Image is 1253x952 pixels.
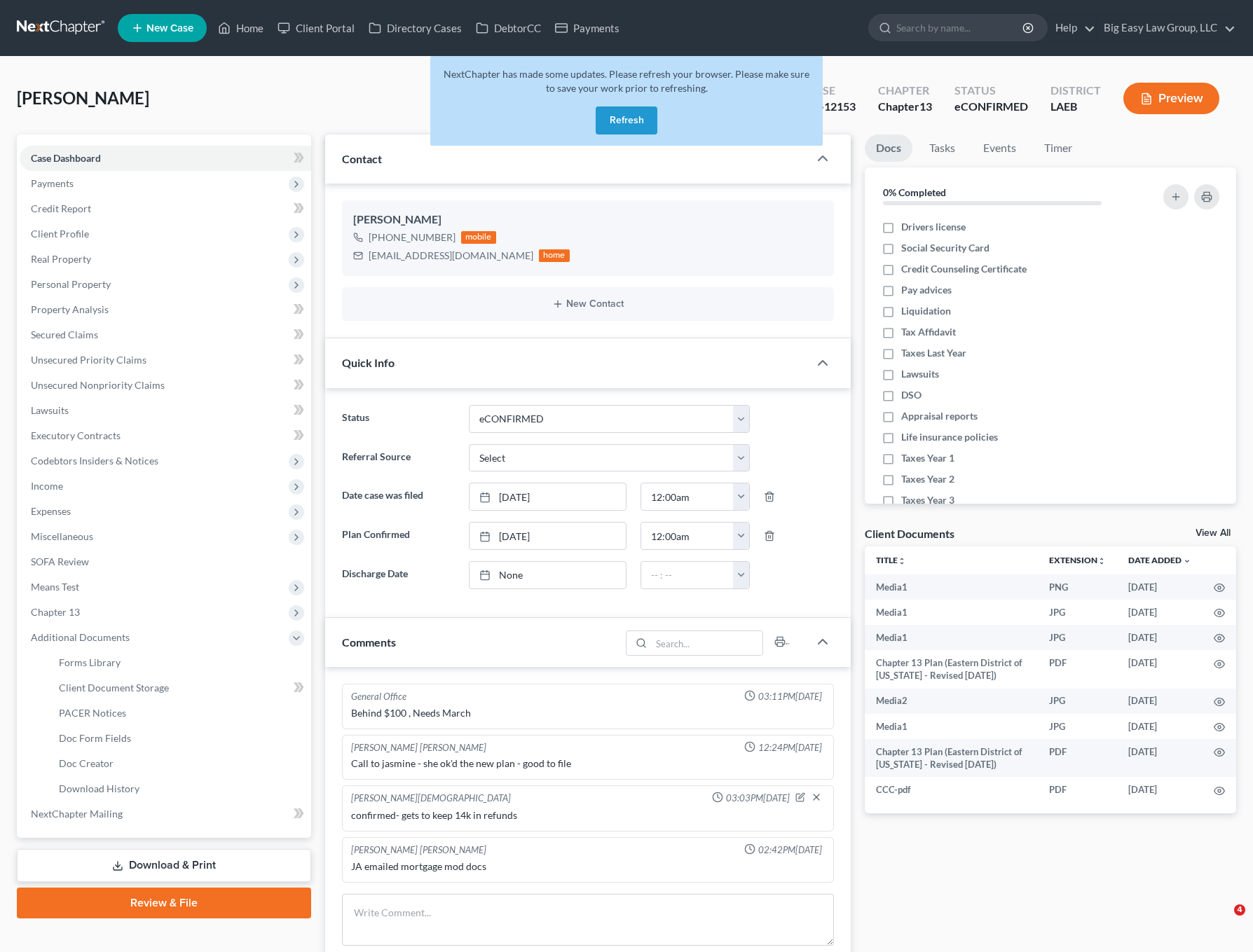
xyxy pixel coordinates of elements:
[1038,689,1117,714] td: JPG
[1038,574,1117,600] td: PNG
[470,562,626,588] a: None
[335,444,462,472] label: Referral Source
[48,776,311,801] a: Download History
[59,757,114,769] span: Doc Creator
[20,549,311,574] a: SOFA Review
[31,303,109,315] span: Property Analysis
[335,561,462,589] label: Discharge Date
[470,523,626,549] a: [DATE]
[865,689,1038,714] td: Media2
[954,83,1028,99] div: Status
[901,367,939,381] span: Lawsuits
[865,600,1038,625] td: Media1
[901,304,951,318] span: Liquidation
[59,707,126,719] span: PACER Notices
[901,220,966,234] span: Drivers license
[865,777,1038,802] td: CCC-pdf
[211,15,271,41] a: Home
[758,843,822,857] span: 02:42PM[DATE]
[1117,689,1203,714] td: [DATE]
[1050,99,1101,115] div: LAEB
[1049,555,1106,565] a: Extensionunfold_more
[539,249,570,262] div: home
[1038,650,1117,689] td: PDF
[878,83,932,99] div: Chapter
[1038,714,1117,739] td: JPG
[59,656,121,668] span: Forms Library
[48,701,311,726] a: PACER Notices
[31,278,111,290] span: Personal Property
[1117,777,1203,802] td: [DATE]
[641,483,734,510] input: -- : --
[1183,557,1191,565] i: expand_more
[20,322,311,347] a: Secured Claims
[901,430,998,444] span: Life insurance policies
[461,231,496,244] div: mobile
[31,202,91,214] span: Credit Report
[20,398,311,423] a: Lawsuits
[1097,15,1235,41] a: Big Easy Law Group, LLC
[1048,15,1095,41] a: Help
[548,15,626,41] a: Payments
[59,782,139,794] span: Download History
[919,99,932,113] span: 13
[351,757,825,771] div: Call to jasmine - she ok'd the new plan - good to file
[362,15,469,41] a: Directory Cases
[901,241,990,255] span: Social Security Card
[31,177,74,189] span: Payments
[865,526,954,541] div: Client Documents
[1117,714,1203,739] td: [DATE]
[1123,83,1219,114] button: Preview
[1038,777,1117,802] td: PDF
[865,714,1038,739] td: Media1
[48,650,311,675] a: Forms Library
[20,297,311,322] a: Property Analysis
[883,186,946,198] strong: 0% Completed
[351,706,825,720] div: Behind $100 , Needs March
[31,253,91,265] span: Real Property
[901,409,978,423] span: Appraisal reports
[1117,739,1203,778] td: [DATE]
[351,808,825,822] div: confirmed- gets to keep 14k in refunds
[48,751,311,776] a: Doc Creator
[1038,625,1117,650] td: JPG
[972,134,1027,162] a: Events
[758,690,822,703] span: 03:11PM[DATE]
[1038,600,1117,625] td: JPG
[865,739,1038,778] td: Chapter 13 Plan (Eastern District of [US_STATE] - Revised [DATE])
[865,134,912,162] a: Docs
[335,522,462,550] label: Plan Confirmed
[31,429,121,441] span: Executory Contracts
[896,15,1025,41] input: Search by name...
[758,741,822,754] span: 12:24PM[DATE]
[351,843,486,857] div: [PERSON_NAME] [PERSON_NAME]
[20,196,311,221] a: Credit Report
[1097,557,1106,565] i: unfold_more
[641,523,734,549] input: -- : --
[17,88,149,108] span: [PERSON_NAME]
[876,555,906,565] a: Titleunfold_more
[865,574,1038,600] td: Media1
[17,888,311,918] a: Review & File
[351,741,486,754] div: [PERSON_NAME] [PERSON_NAME]
[31,379,165,391] span: Unsecured Nonpriority Claims
[1128,555,1191,565] a: Date Added expand_more
[31,556,89,567] span: SOFA Review
[470,483,626,510] a: [DATE]
[1050,83,1101,99] div: District
[901,388,922,402] span: DSO
[918,134,966,162] a: Tasks
[901,472,954,486] span: Taxes Year 2
[48,675,311,701] a: Client Document Storage
[48,726,311,751] a: Doc Form Fields
[31,581,79,593] span: Means Test
[146,23,193,34] span: New Case
[31,404,69,416] span: Lawsuits
[878,99,932,115] div: Chapter
[596,106,657,134] button: Refresh
[31,530,93,542] span: Miscellaneous
[31,808,123,820] span: NextChapter Mailing
[31,455,158,467] span: Codebtors Insiders & Notices
[353,212,823,228] div: [PERSON_NAME]
[351,860,825,874] div: JA emailed mortgage mod docs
